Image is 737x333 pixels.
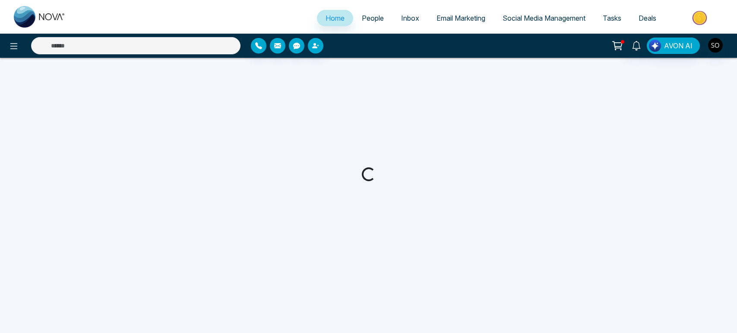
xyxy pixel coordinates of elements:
[14,6,66,28] img: Nova CRM Logo
[594,10,630,26] a: Tasks
[401,14,419,22] span: Inbox
[317,10,353,26] a: Home
[326,14,345,22] span: Home
[362,14,384,22] span: People
[639,14,656,22] span: Deals
[630,10,665,26] a: Deals
[664,41,693,51] span: AVON AI
[503,14,585,22] span: Social Media Management
[708,38,723,53] img: User Avatar
[603,14,621,22] span: Tasks
[392,10,428,26] a: Inbox
[428,10,494,26] a: Email Marketing
[669,8,732,28] img: Market-place.gif
[353,10,392,26] a: People
[437,14,485,22] span: Email Marketing
[494,10,594,26] a: Social Media Management
[647,38,700,54] button: AVON AI
[649,40,661,52] img: Lead Flow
